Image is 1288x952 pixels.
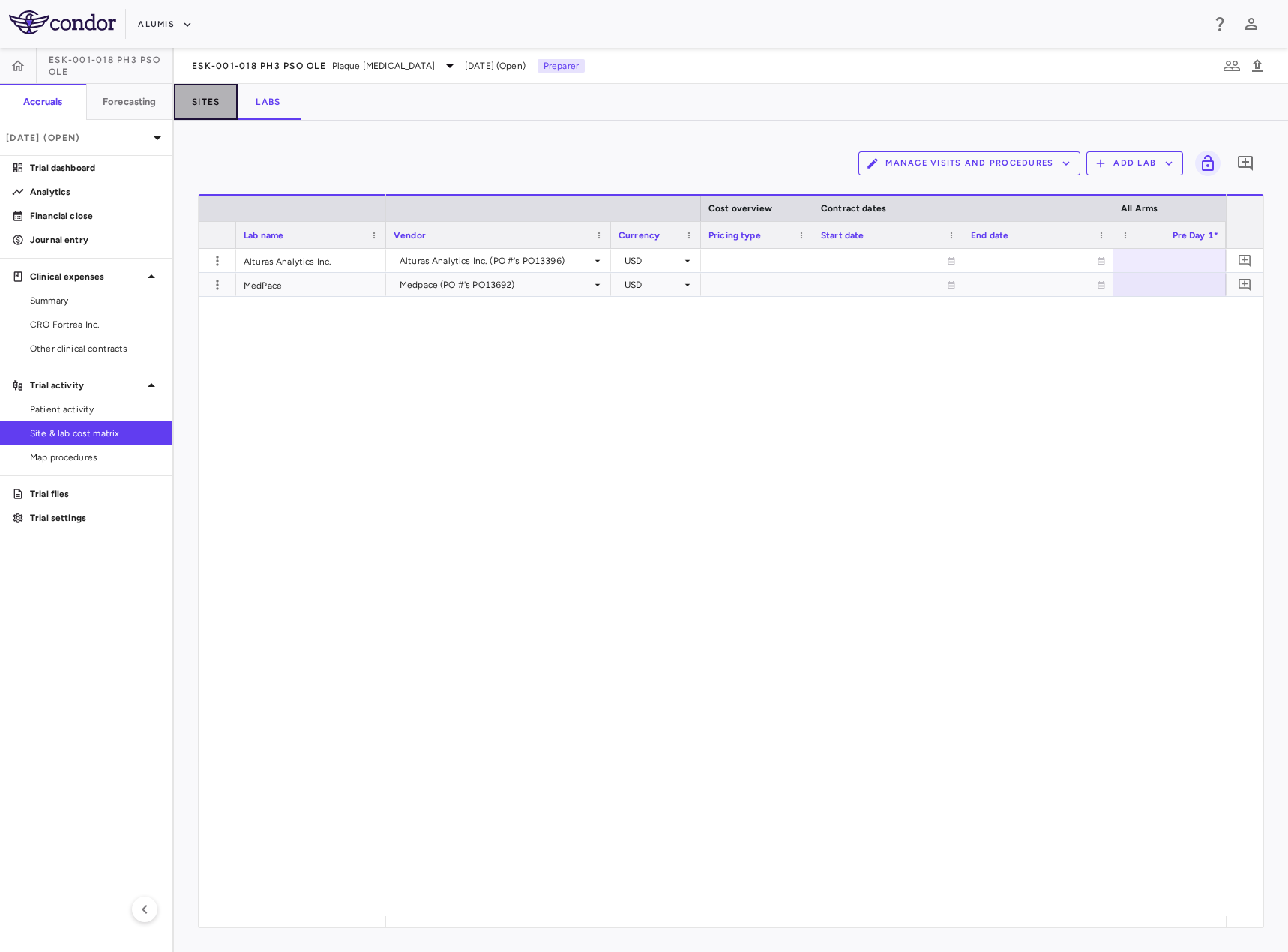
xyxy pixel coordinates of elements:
span: Plaque [MEDICAL_DATA] [332,59,435,73]
span: Summary [30,294,160,307]
svg: Add comment [1236,154,1254,172]
p: Journal entry [30,233,160,247]
span: End date [971,230,1008,241]
span: Other clinical contracts [30,342,160,355]
span: Vendor [394,230,426,241]
span: Pre Day 1* [1173,230,1219,241]
p: Clinical expenses [30,270,142,283]
p: Analytics [30,185,160,199]
svg: Add comment [1238,277,1252,292]
button: Alumis [138,13,193,37]
button: Manage Visits and Procedures [858,151,1080,175]
button: Add comment [1235,274,1255,295]
svg: Add comment [1238,253,1252,268]
span: Cost overview [708,203,772,214]
span: Map procedures [30,451,160,464]
p: Trial files [30,487,160,501]
span: All Arms [1121,203,1158,214]
button: Sites [174,84,238,120]
h6: Accruals [23,95,62,109]
p: [DATE] (Open) [6,131,148,145]
button: Add comment [1235,250,1255,271]
span: Currency [619,230,660,241]
span: [DATE] (Open) [465,59,526,73]
p: Trial settings [30,511,160,525]
span: Contract dates [821,203,886,214]
p: Preparer [538,59,585,73]
span: ESK-001-018 Ph3 PsO OLE [49,54,172,78]
span: CRO Fortrea Inc. [30,318,160,331]
div: MedPace [236,273,386,296]
div: Medpace (PO #'s PO13692) [400,273,592,297]
span: Patient activity [30,403,160,416]
div: USD [625,249,681,273]
span: Lab name [244,230,283,241]
button: Add Lab [1086,151,1183,175]
button: Add comment [1233,151,1258,176]
span: ESK-001-018 Ph3 PsO OLE [192,60,326,72]
p: Trial dashboard [30,161,160,175]
div: USD [625,273,681,297]
div: Alturas Analytics Inc. (PO #'s PO13396) [400,249,592,273]
p: Financial close [30,209,160,223]
span: Pricing type [708,230,761,241]
h6: Forecasting [103,95,157,109]
span: Start date [821,230,864,241]
button: Labs [238,84,298,120]
span: You do not have permission to lock or unlock grids [1189,151,1221,176]
span: Site & lab cost matrix [30,427,160,440]
img: logo-full-BYUhSk78.svg [9,10,116,34]
p: Trial activity [30,379,142,392]
div: Alturas Analytics Inc. [236,249,386,272]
